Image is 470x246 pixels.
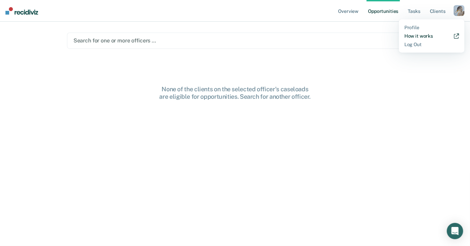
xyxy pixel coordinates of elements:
[404,25,459,31] a: Profile
[404,33,459,39] a: How it works
[447,223,463,239] div: Open Intercom Messenger
[404,42,459,48] a: Log Out
[5,7,38,15] img: Recidiviz
[126,86,344,100] div: None of the clients on the selected officer's caseloads are eligible for opportunities. Search fo...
